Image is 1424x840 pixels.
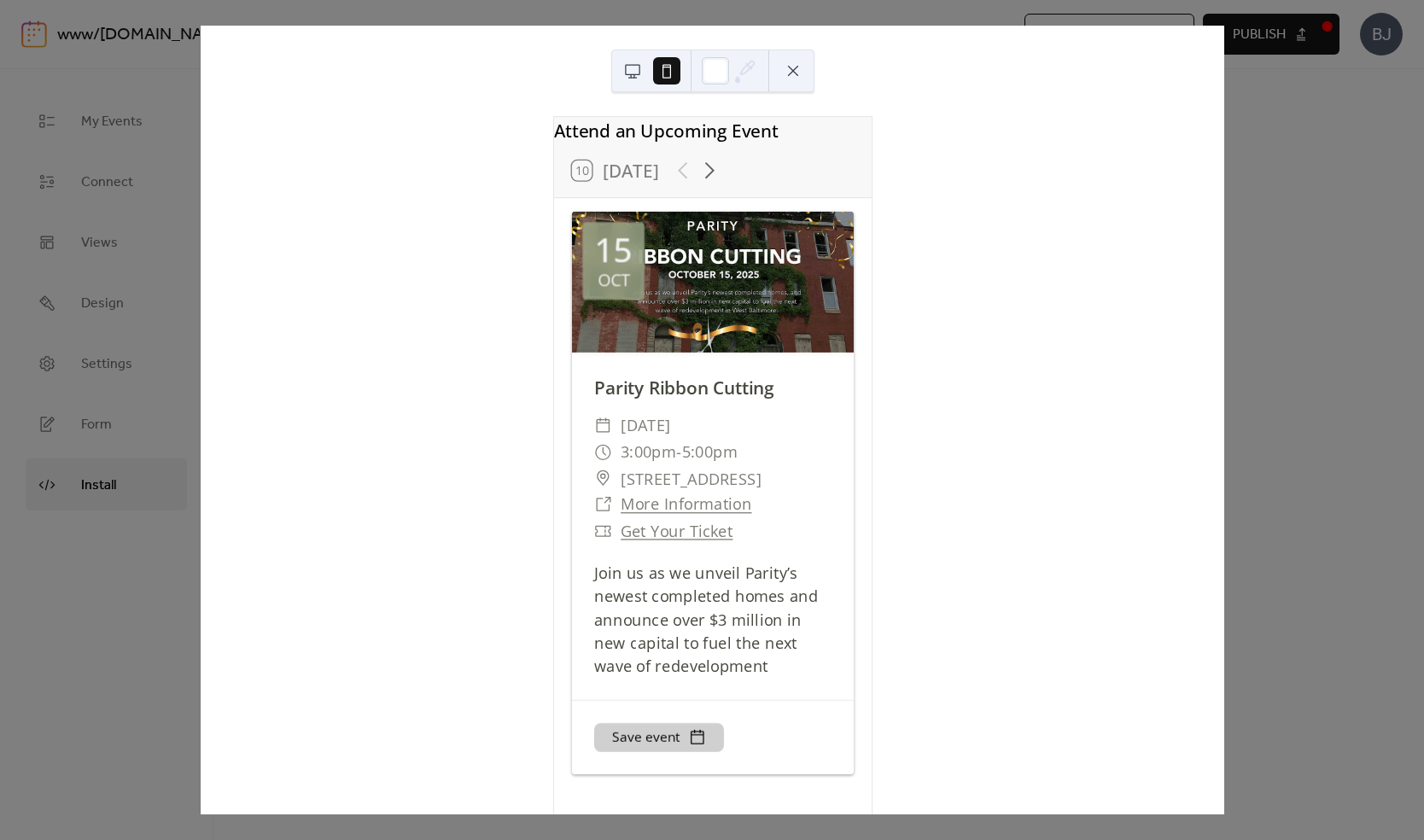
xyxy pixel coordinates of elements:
div: ​ [593,492,611,518]
div: ​ [593,465,611,492]
span: - [676,439,682,465]
a: Parity Ribbon Cutting [593,376,773,400]
div: 15 [594,234,632,267]
span: [STREET_ADDRESS] [621,465,762,492]
div: ​ [593,518,611,545]
div: Attend an Upcoming Event [554,117,872,143]
span: [DATE] [621,412,671,439]
a: Get Your Ticket [621,520,732,541]
div: ​ [593,439,611,465]
button: Save event [593,723,723,752]
span: 3:00pm [621,439,676,465]
a: More Information [621,494,751,516]
span: 5:00pm [681,439,737,465]
div: Oct [597,271,629,289]
div: ​ [593,412,611,439]
div: Join us as we unveil Parity’s newest completed homes and announce over $3 million in new capital ... [571,561,853,678]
